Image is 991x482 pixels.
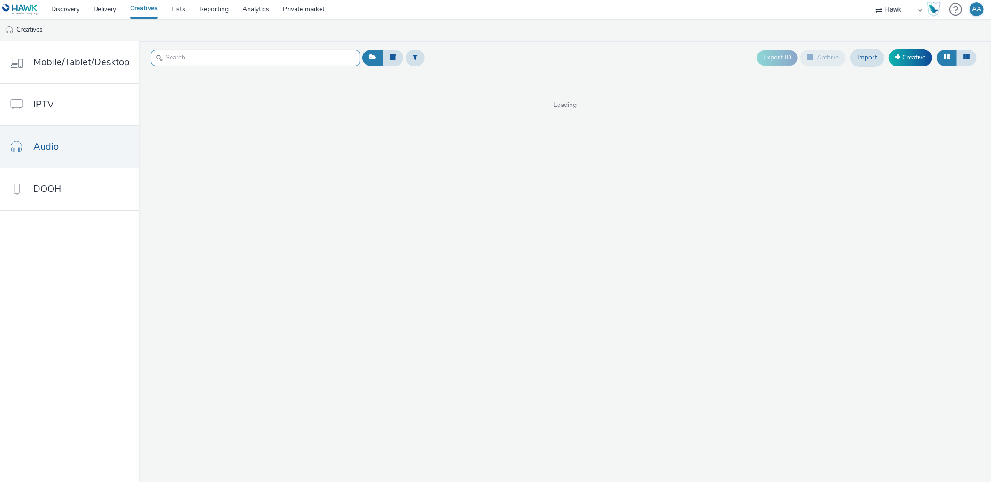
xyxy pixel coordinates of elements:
[889,49,932,66] a: Creative
[151,50,360,66] input: Search...
[972,2,981,16] div: AA
[33,140,59,153] span: Audio
[33,98,54,111] span: IPTV
[33,55,130,69] span: Mobile/Tablet/Desktop
[850,49,884,66] a: Import
[2,4,38,15] img: undefined Logo
[33,182,61,196] span: DOOH
[927,2,941,17] img: Hawk Academy
[757,50,798,65] button: Export ID
[800,50,846,66] button: Archive
[937,50,957,66] button: Grid
[139,100,991,110] span: Loading
[956,50,977,66] button: Table
[5,26,14,35] img: audio
[927,2,945,17] a: Hawk Academy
